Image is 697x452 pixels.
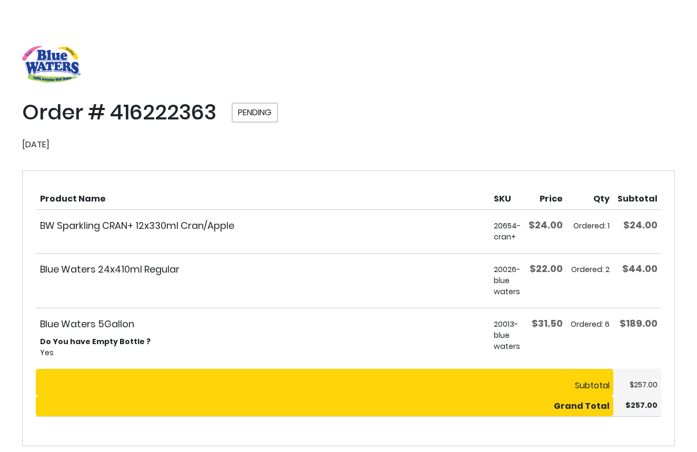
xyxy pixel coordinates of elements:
[566,184,613,209] th: Qty
[36,184,490,209] th: Product Name
[623,218,658,232] span: $24.00
[622,262,658,275] span: $44.00
[40,218,486,233] strong: BW Sparkling CRAN+ 12x330ml Cran/Apple
[490,308,524,369] td: 20013-blue waters
[22,97,216,127] span: Order # 416222363
[571,319,605,329] span: Ordered
[40,336,486,347] dt: Do You have Empty Bottle ?
[22,138,49,150] span: [DATE]
[40,262,486,276] strong: Blue Waters 24x410ml Regular
[573,220,608,231] span: Ordered
[605,319,610,329] span: 6
[605,264,610,275] span: 2
[554,400,610,412] strong: Grand Total
[22,46,81,83] a: store logo
[613,184,661,209] th: Subtotal
[608,220,610,231] span: 1
[36,369,613,396] th: Subtotal
[232,103,278,123] span: Pending
[625,400,658,410] span: $257.00
[490,210,524,254] td: 20654-cran+
[620,317,658,330] span: $189.00
[529,218,563,232] span: $24.00
[530,262,563,275] span: $22.00
[532,317,563,330] span: $31.50
[40,317,486,331] strong: Blue Waters 5Gallon
[490,253,524,308] td: 20026-blue waters
[630,379,658,390] span: $257.00
[571,264,605,275] span: Ordered
[40,347,486,358] dd: Yes
[524,184,566,209] th: Price
[490,184,524,209] th: SKU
